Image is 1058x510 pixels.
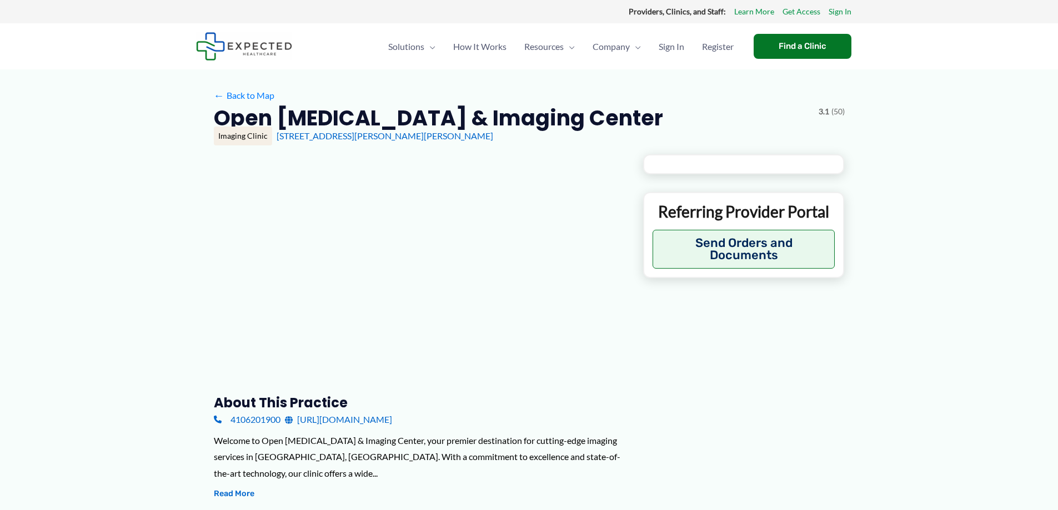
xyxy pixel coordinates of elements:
a: Register [693,27,743,66]
a: SolutionsMenu Toggle [379,27,444,66]
a: Learn More [734,4,774,19]
span: Resources [524,27,564,66]
a: How It Works [444,27,515,66]
a: ←Back to Map [214,87,274,104]
a: Sign In [650,27,693,66]
img: Expected Healthcare Logo - side, dark font, small [196,32,292,60]
span: ← [214,90,224,100]
span: Register [702,27,734,66]
h2: Open [MEDICAL_DATA] & Imaging Center [214,104,663,132]
span: 3.1 [819,104,829,119]
span: Solutions [388,27,424,66]
span: Menu Toggle [564,27,575,66]
span: Menu Toggle [424,27,435,66]
a: [STREET_ADDRESS][PERSON_NAME][PERSON_NAME] [277,130,493,141]
button: Read More [214,487,254,501]
a: Sign In [829,4,851,19]
a: Get Access [783,4,820,19]
span: Company [593,27,630,66]
a: CompanyMenu Toggle [584,27,650,66]
div: Welcome to Open [MEDICAL_DATA] & Imaging Center, your premier destination for cutting-edge imagin... [214,432,625,482]
a: [URL][DOMAIN_NAME] [285,411,392,428]
span: How It Works [453,27,507,66]
h3: About this practice [214,394,625,411]
span: Menu Toggle [630,27,641,66]
strong: Providers, Clinics, and Staff: [629,7,726,16]
a: 4106201900 [214,411,280,428]
a: Find a Clinic [754,34,851,59]
span: (50) [831,104,845,119]
p: Referring Provider Portal [653,201,835,221]
div: Imaging Clinic [214,127,272,145]
button: Send Orders and Documents [653,230,835,269]
span: Sign In [659,27,684,66]
nav: Primary Site Navigation [379,27,743,66]
a: ResourcesMenu Toggle [515,27,584,66]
